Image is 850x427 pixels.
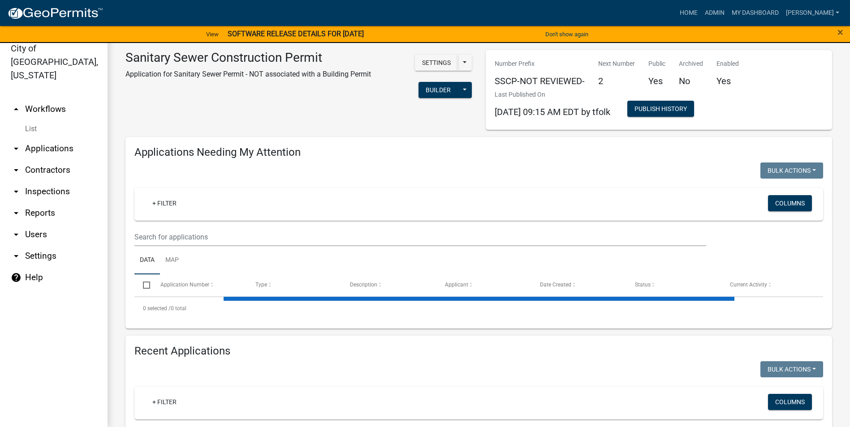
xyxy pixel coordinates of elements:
[203,27,222,42] a: View
[768,394,812,410] button: Columns
[134,228,706,246] input: Search for applications
[721,274,816,296] datatable-header-cell: Current Activity
[760,361,823,377] button: Bulk Actions
[648,59,665,68] p: Public
[542,27,592,42] button: Don't show again
[495,59,585,68] p: Number Prefix
[648,76,665,86] h5: Yes
[730,282,767,288] span: Current Activity
[228,30,364,38] strong: SOFTWARE RELEASE DETAILS FOR [DATE]
[635,282,651,288] span: Status
[11,104,22,115] i: arrow_drop_up
[125,69,371,80] p: Application for Sanitary Sewer Permit - NOT associated with a Building Permit
[495,90,610,99] p: Last Published On
[436,274,531,296] datatable-header-cell: Applicant
[495,107,610,117] span: [DATE] 09:15 AM EDT by tfolk
[246,274,341,296] datatable-header-cell: Type
[125,50,371,65] h3: Sanitary Sewer Construction Permit
[134,246,160,275] a: Data
[134,274,151,296] datatable-header-cell: Select
[11,272,22,283] i: help
[419,82,458,98] button: Builder
[160,282,209,288] span: Application Number
[341,274,436,296] datatable-header-cell: Description
[627,106,694,113] wm-modal-confirm: Workflow Publish History
[768,195,812,211] button: Columns
[837,26,843,38] span: ×
[134,345,823,358] h4: Recent Applications
[676,4,701,21] a: Home
[701,4,728,21] a: Admin
[134,146,823,159] h4: Applications Needing My Attention
[255,282,267,288] span: Type
[679,76,703,86] h5: No
[716,76,739,86] h5: Yes
[445,282,468,288] span: Applicant
[495,76,585,86] h5: SSCP-NOT REVIEWED-
[716,59,739,68] p: Enabled
[760,162,823,179] button: Bulk Actions
[728,4,782,21] a: My Dashboard
[11,229,22,240] i: arrow_drop_down
[627,101,694,117] button: Publish History
[145,394,184,410] a: + Filter
[11,165,22,175] i: arrow_drop_down
[11,143,22,154] i: arrow_drop_down
[626,274,721,296] datatable-header-cell: Status
[151,274,246,296] datatable-header-cell: Application Number
[160,246,184,275] a: Map
[598,59,635,68] p: Next Number
[782,4,843,21] a: [PERSON_NAME]
[679,59,703,68] p: Archived
[837,27,843,38] button: Close
[350,282,377,288] span: Description
[598,76,635,86] h5: 2
[540,282,571,288] span: Date Created
[11,208,22,218] i: arrow_drop_down
[134,297,823,320] div: 0 total
[145,195,184,211] a: + Filter
[531,274,626,296] datatable-header-cell: Date Created
[11,251,22,261] i: arrow_drop_down
[143,305,171,312] span: 0 selected /
[11,186,22,197] i: arrow_drop_down
[415,55,458,71] button: Settings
